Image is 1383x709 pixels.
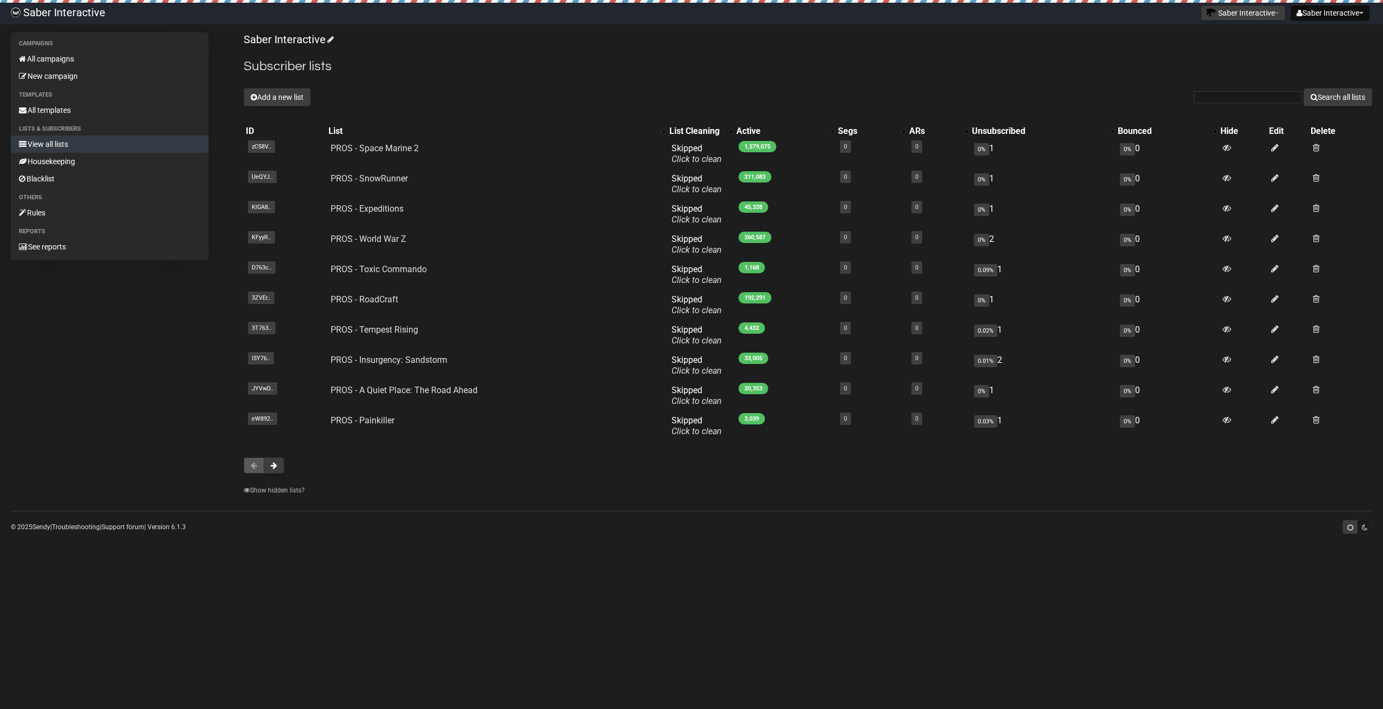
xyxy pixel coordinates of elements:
[672,385,722,406] span: Skipped
[672,245,722,255] a: Click to clean
[1120,234,1135,246] span: 0%
[838,126,896,137] div: Segs
[1116,229,1219,260] td: 0
[844,204,847,211] a: 0
[974,325,997,337] span: 0.02%
[844,234,847,241] a: 0
[915,173,918,180] a: 0
[672,234,722,255] span: Skipped
[1308,124,1372,139] th: Delete: No sort applied, sorting is disabled
[326,124,667,139] th: List: No sort applied, activate to apply an ascending sort
[248,292,274,304] span: 3ZVEr..
[11,170,209,187] a: Blacklist
[248,382,277,395] span: JYVwD..
[970,350,1115,381] td: 2
[244,33,332,46] a: Saber Interactive
[1116,381,1219,411] td: 0
[248,231,275,244] span: KFyyR..
[970,199,1115,229] td: 1
[11,89,209,102] li: Templates
[739,413,765,424] span: 3,039
[970,124,1115,139] th: Unsubscribed: No sort applied, activate to apply an ascending sort
[739,232,771,243] span: 260,587
[244,487,305,494] a: Show hidden lists?
[974,415,997,428] span: 0.03%
[974,385,989,397] span: 0%
[672,396,722,406] a: Click to clean
[1116,124,1219,139] th: Bounced: No sort applied, activate to apply an ascending sort
[1120,355,1135,367] span: 0%
[672,154,722,164] a: Click to clean
[844,143,847,150] a: 0
[974,143,989,156] span: 0%
[970,381,1115,411] td: 1
[248,140,275,153] span: zC58V..
[915,415,918,422] a: 0
[672,173,722,194] span: Skipped
[1311,126,1370,137] div: Delete
[1220,126,1265,137] div: Hide
[1120,294,1135,307] span: 0%
[331,325,418,335] a: PROS - Tempest Rising
[672,335,722,346] a: Click to clean
[1218,124,1267,139] th: Hide: No sort applied, sorting is disabled
[844,173,847,180] a: 0
[915,385,918,392] a: 0
[11,191,209,204] li: Others
[11,238,209,255] a: See reports
[972,126,1104,137] div: Unsubscribed
[1120,173,1135,186] span: 0%
[1116,320,1219,350] td: 0
[672,204,722,225] span: Skipped
[736,126,825,137] div: Active
[331,204,404,214] a: PROS - Expeditions
[11,225,209,238] li: Reports
[734,124,836,139] th: Active: No sort applied, activate to apply an ascending sort
[844,325,847,332] a: 0
[739,322,765,334] span: 4,432
[1267,124,1308,139] th: Edit: No sort applied, sorting is disabled
[328,126,656,137] div: List
[915,234,918,241] a: 0
[1201,5,1285,21] button: Saber Interactive
[844,415,847,422] a: 0
[1120,415,1135,428] span: 0%
[331,143,419,153] a: PROS - Space Marine 2
[246,126,324,137] div: ID
[844,294,847,301] a: 0
[1120,204,1135,216] span: 0%
[1304,88,1372,106] button: Search all lists
[11,67,209,85] a: New campaign
[739,262,765,273] span: 1,168
[915,325,918,332] a: 0
[1120,264,1135,276] span: 0%
[836,124,907,139] th: Segs: No sort applied, activate to apply an ascending sort
[102,523,144,531] a: Support forum
[974,204,989,216] span: 0%
[672,366,722,376] a: Click to clean
[248,201,275,213] span: KlGA8..
[844,385,847,392] a: 0
[11,521,186,533] p: © 2025 | | | Version 6.1.3
[970,169,1115,199] td: 1
[739,141,776,152] span: 1,579,075
[1120,325,1135,337] span: 0%
[1291,5,1369,21] button: Saber Interactive
[974,355,997,367] span: 0.01%
[970,320,1115,350] td: 1
[672,355,722,376] span: Skipped
[331,264,427,274] a: PROS - Toxic Commando
[1116,411,1219,441] td: 0
[672,294,722,315] span: Skipped
[915,204,918,211] a: 0
[1269,126,1306,137] div: Edit
[739,171,771,183] span: 211,083
[672,214,722,225] a: Click to clean
[331,355,447,365] a: PROS - Insurgency: Sandstorm
[909,126,959,137] div: ARs
[672,264,722,285] span: Skipped
[32,523,50,531] a: Sendy
[1118,126,1208,137] div: Bounced
[1116,169,1219,199] td: 0
[672,184,722,194] a: Click to clean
